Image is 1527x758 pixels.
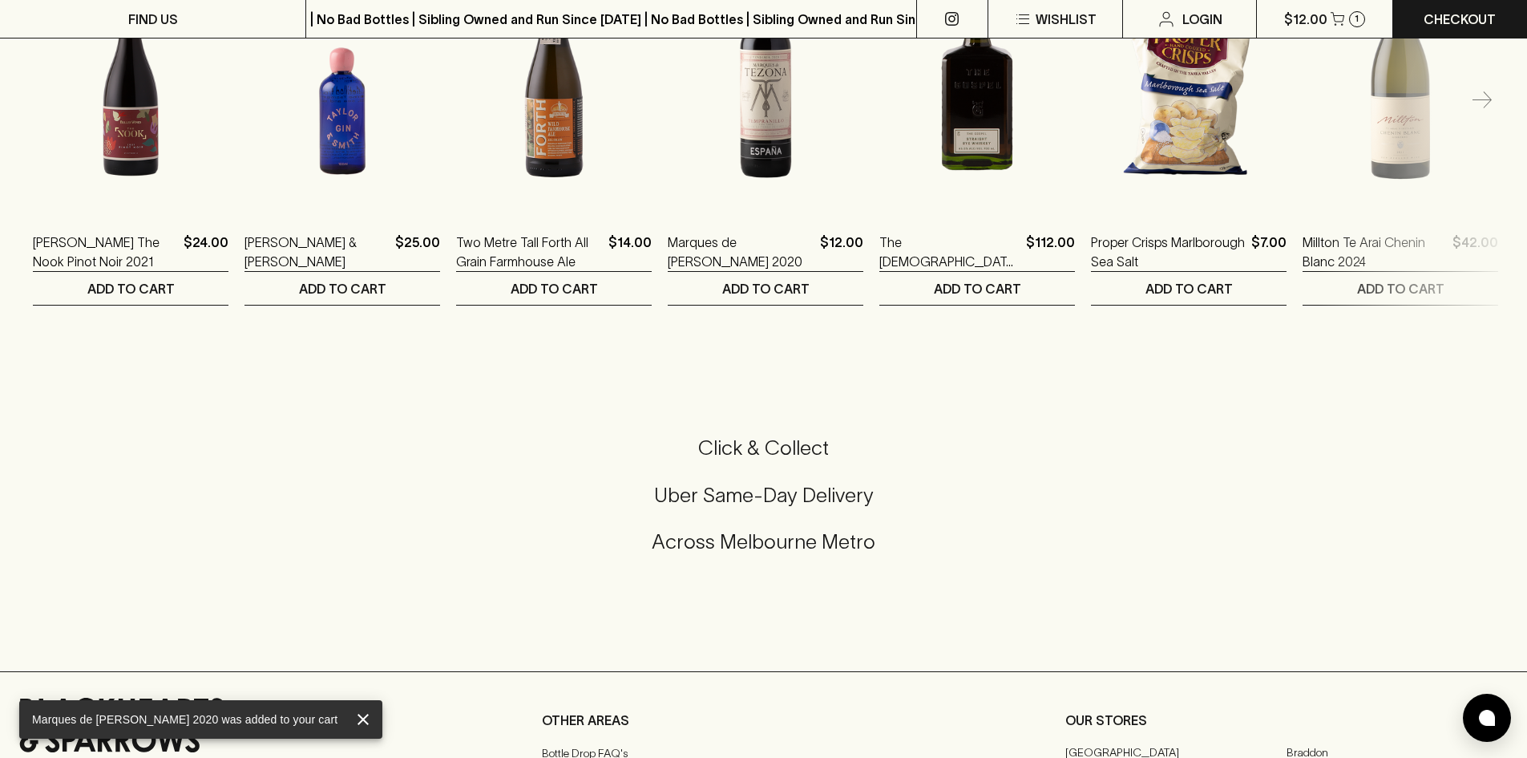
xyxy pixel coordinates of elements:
[19,482,1508,509] h5: Uber Same-Day Delivery
[1355,14,1359,23] p: 1
[879,233,1020,271] a: The [DEMOGRAPHIC_DATA] Straight Rye Whiskey
[184,233,228,271] p: $24.00
[879,272,1075,305] button: ADD TO CART
[350,707,376,732] button: close
[542,711,984,730] p: OTHER AREAS
[1251,233,1287,271] p: $7.00
[1479,710,1495,726] img: bubble-icon
[1036,10,1097,29] p: Wishlist
[1091,233,1245,271] a: Proper Crisps Marlborough Sea Salt
[19,529,1508,555] h5: Across Melbourne Metro
[668,272,863,305] button: ADD TO CART
[299,279,386,298] p: ADD TO CART
[19,371,1508,639] div: Call to action block
[456,272,652,305] button: ADD TO CART
[1303,272,1498,305] button: ADD TO CART
[1065,711,1508,730] p: OUR STORES
[33,233,177,271] a: [PERSON_NAME] The Nook Pinot Noir 2021
[395,233,440,271] p: $25.00
[511,279,598,298] p: ADD TO CART
[1091,272,1287,305] button: ADD TO CART
[934,279,1021,298] p: ADD TO CART
[1145,279,1233,298] p: ADD TO CART
[1357,279,1444,298] p: ADD TO CART
[128,10,178,29] p: FIND US
[1182,10,1222,29] p: Login
[244,233,389,271] a: [PERSON_NAME] & [PERSON_NAME]
[33,272,228,305] button: ADD TO CART
[87,279,175,298] p: ADD TO CART
[820,233,863,271] p: $12.00
[1026,233,1075,271] p: $112.00
[1424,10,1496,29] p: Checkout
[19,435,1508,461] h5: Click & Collect
[668,233,814,271] a: Marques de [PERSON_NAME] 2020
[1452,233,1498,271] p: $42.00
[32,705,337,734] div: Marques de [PERSON_NAME] 2020 was added to your cart
[1284,10,1327,29] p: $12.00
[456,233,602,271] a: Two Metre Tall Forth All Grain Farmhouse Ale
[722,279,810,298] p: ADD TO CART
[244,272,440,305] button: ADD TO CART
[1303,233,1446,271] a: Millton Te Arai Chenin Blanc 2024
[608,233,652,271] p: $14.00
